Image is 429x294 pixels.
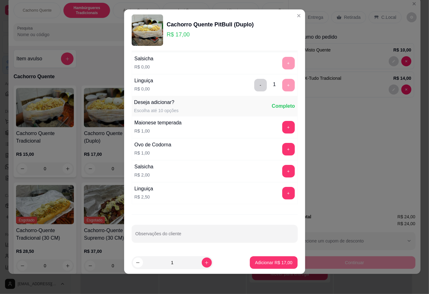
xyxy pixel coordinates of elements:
[135,55,153,63] div: Salsicha
[202,258,212,268] button: increase-product-quantity
[135,119,182,127] div: Maionese temperada
[167,20,254,29] div: Cachorro Quente PitBull (Duplo)
[135,233,294,239] input: Observações do cliente
[133,258,143,268] button: decrease-product-quantity
[135,64,153,70] p: R$ 0,00
[135,141,171,149] div: Ovo de Codorna
[282,121,295,133] button: add
[167,30,254,39] p: R$ 17,00
[135,77,153,84] div: Linguiça
[282,143,295,155] button: add
[254,79,267,91] button: delete
[135,163,153,171] div: Salsicha
[282,165,295,177] button: add
[255,259,292,266] p: Adicionar R$ 17,00
[282,187,295,199] button: add
[135,172,153,178] p: R$ 2,00
[135,150,171,156] p: R$ 1,00
[272,102,295,110] div: Completo
[135,194,153,200] p: R$ 2,50
[250,256,297,269] button: Adicionar R$ 17,00
[134,99,179,106] div: Deseja adicionar?
[135,128,182,134] p: R$ 1,00
[294,11,304,21] button: Close
[135,185,153,193] div: Linguiça
[273,81,276,88] div: 1
[135,86,153,92] p: R$ 0,00
[132,14,163,46] img: product-image
[134,107,179,114] div: Escolha até 10 opções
